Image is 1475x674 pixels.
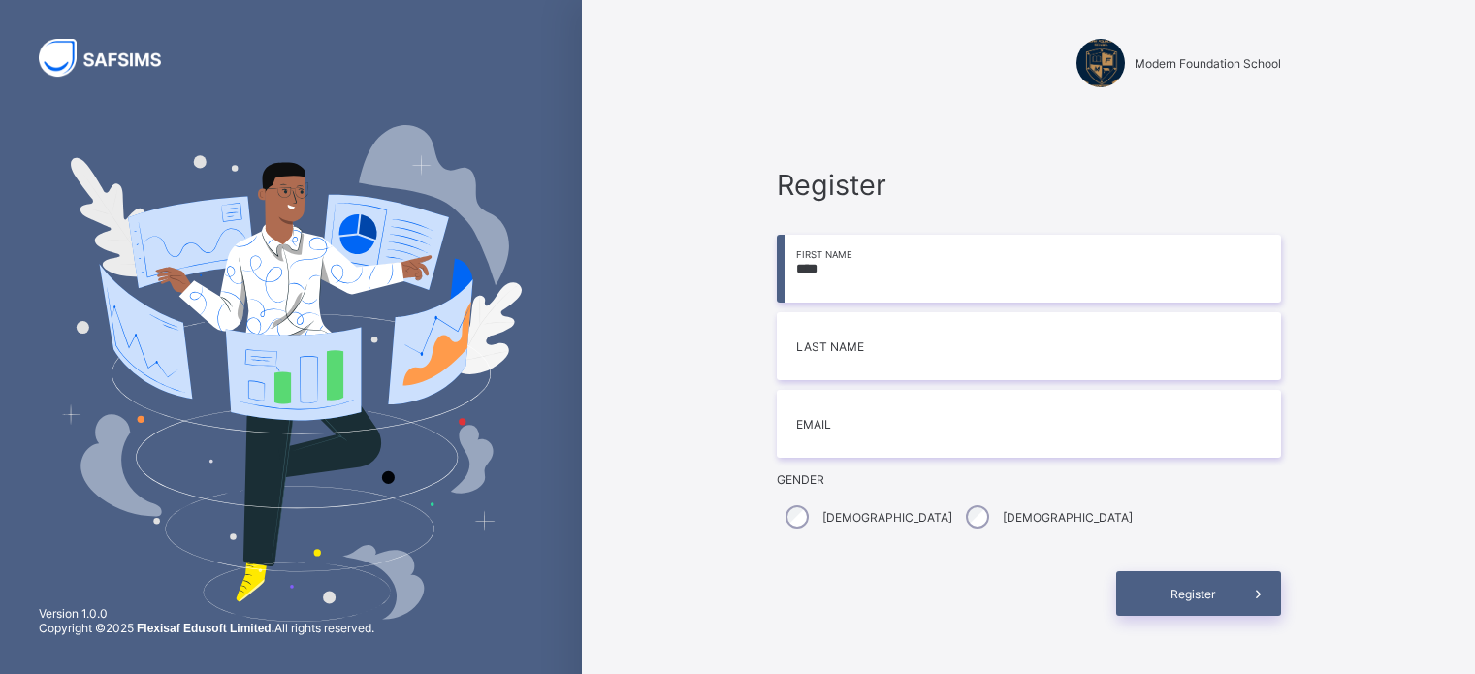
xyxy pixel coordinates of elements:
span: Version 1.0.0 [39,606,374,621]
span: Modern Foundation School [1135,56,1281,71]
span: Register [1150,587,1236,601]
label: [DEMOGRAPHIC_DATA] [822,510,952,525]
strong: Flexisaf Edusoft Limited. [137,622,274,635]
span: Register [777,168,1281,202]
span: Gender [777,472,1281,487]
span: Copyright © 2025 All rights reserved. [39,621,374,635]
img: Hero Image [60,125,522,622]
img: SAFSIMS Logo [39,39,184,77]
label: [DEMOGRAPHIC_DATA] [1003,510,1133,525]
